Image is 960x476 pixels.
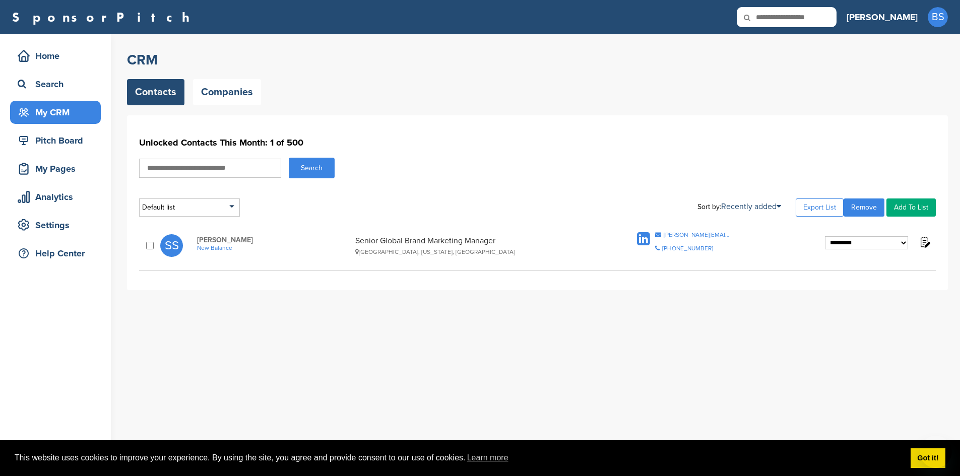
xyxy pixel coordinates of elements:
[127,79,184,105] a: Contacts
[664,232,731,238] div: [PERSON_NAME][EMAIL_ADDRESS][PERSON_NAME][DOMAIN_NAME]
[15,103,101,121] div: My CRM
[15,131,101,150] div: Pitch Board
[197,244,350,251] a: New Balance
[15,160,101,178] div: My Pages
[844,198,884,217] a: Remove
[197,236,350,244] span: [PERSON_NAME]
[10,129,101,152] a: Pitch Board
[10,101,101,124] a: My CRM
[15,244,101,262] div: Help Center
[355,248,596,255] div: [GEOGRAPHIC_DATA], [US_STATE], [GEOGRAPHIC_DATA]
[127,51,948,69] h2: CRM
[697,202,781,211] div: Sort by:
[160,234,183,257] span: SS
[139,198,240,217] div: Default list
[10,157,101,180] a: My Pages
[847,10,918,24] h3: [PERSON_NAME]
[193,79,261,105] a: Companies
[15,450,903,465] span: This website uses cookies to improve your experience. By using the site, you agree and provide co...
[15,188,101,206] div: Analytics
[10,242,101,265] a: Help Center
[10,73,101,96] a: Search
[796,198,844,217] a: Export List
[15,75,101,93] div: Search
[10,44,101,67] a: Home
[15,47,101,65] div: Home
[721,201,781,212] a: Recently added
[10,185,101,209] a: Analytics
[911,448,945,468] a: dismiss cookie message
[466,450,510,465] a: learn more about cookies
[662,245,713,251] div: [PHONE_NUMBER]
[920,436,952,468] iframe: Button to launch messaging window
[918,236,931,248] img: Notes
[847,6,918,28] a: [PERSON_NAME]
[10,214,101,237] a: Settings
[886,198,936,217] a: Add To List
[289,158,335,178] button: Search
[928,7,948,27] span: BS
[15,216,101,234] div: Settings
[355,236,596,255] div: Senior Global Brand Marketing Manager
[139,133,936,152] h1: Unlocked Contacts This Month: 1 of 500
[12,11,196,24] a: SponsorPitch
